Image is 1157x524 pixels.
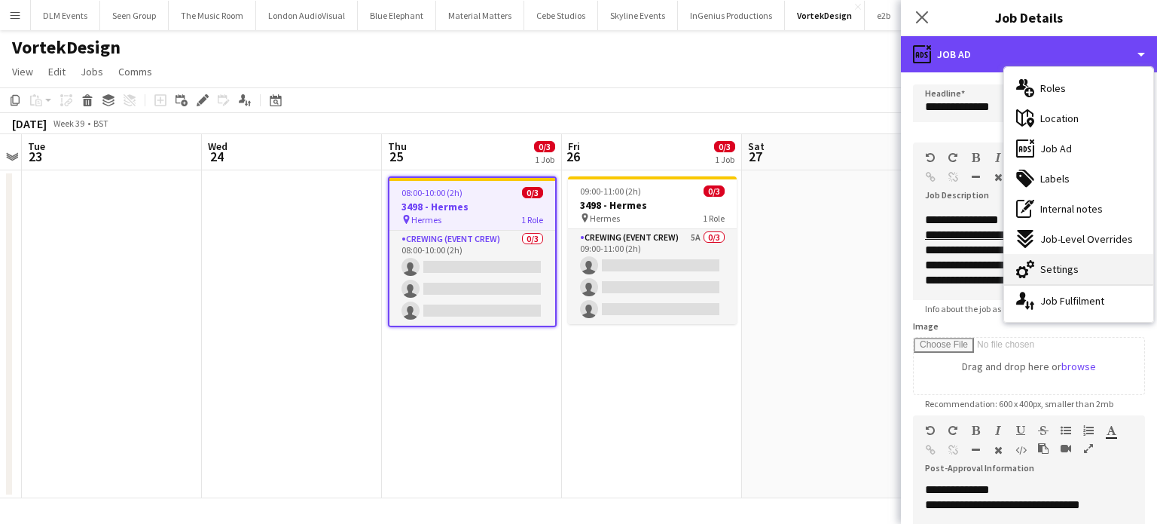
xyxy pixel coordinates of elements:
[1083,443,1094,455] button: Fullscreen
[970,424,981,437] button: Bold
[1040,202,1103,216] span: Internal notes
[590,213,620,224] span: Hermes
[81,65,103,78] span: Jobs
[12,116,47,131] div: [DATE]
[568,198,737,212] h3: 3498 - Hermes
[925,424,936,437] button: Undo
[913,303,1045,314] span: Info about the job as a whole
[31,1,100,30] button: DLM Events
[1061,424,1071,437] button: Unordered List
[386,148,407,165] span: 25
[521,214,543,225] span: 1 Role
[598,1,678,30] button: Skyline Events
[1004,286,1153,316] div: Job Fulfilment
[208,139,227,153] span: Wed
[534,141,555,152] span: 0/3
[389,231,555,326] app-card-role: Crewing (Event Crew)0/308:00-10:00 (2h)
[715,154,734,165] div: 1 Job
[746,148,765,165] span: 27
[913,398,1125,409] span: Recommendation: 600 x 400px, smaller than 2mb
[1038,443,1049,455] button: Paste as plain text
[535,154,554,165] div: 1 Job
[580,185,641,197] span: 09:00-11:00 (2h)
[1040,172,1070,185] span: Labels
[1106,424,1116,437] button: Text Color
[100,1,169,30] button: Seen Group
[75,62,109,81] a: Jobs
[1040,262,1079,276] span: Settings
[1040,112,1079,125] span: Location
[1015,444,1026,456] button: HTML Code
[714,141,735,152] span: 0/3
[411,214,441,225] span: Hermes
[524,1,598,30] button: Cebe Studios
[948,424,958,437] button: Redo
[42,62,72,81] a: Edit
[401,187,462,198] span: 08:00-10:00 (2h)
[256,1,358,30] button: London AudioVisual
[568,176,737,324] app-job-card: 09:00-11:00 (2h)0/33498 - Hermes Hermes1 RoleCrewing (Event Crew)5A0/309:00-11:00 (2h)
[206,148,227,165] span: 24
[993,444,1003,456] button: Clear Formatting
[28,139,45,153] span: Tue
[12,65,33,78] span: View
[993,152,1003,164] button: Italic
[26,148,45,165] span: 23
[993,424,1003,437] button: Italic
[704,185,725,197] span: 0/3
[1038,424,1049,437] button: Strikethrough
[93,118,108,129] div: BST
[948,152,958,164] button: Redo
[48,65,66,78] span: Edit
[12,36,121,59] h1: VortekDesign
[389,200,555,213] h3: 3498 - Hermes
[901,36,1157,72] div: Job Ad
[6,62,39,81] a: View
[50,118,87,129] span: Week 39
[748,139,765,153] span: Sat
[1061,443,1071,455] button: Insert video
[522,187,543,198] span: 0/3
[925,152,936,164] button: Undo
[436,1,524,30] button: Material Matters
[1040,81,1066,95] span: Roles
[566,148,580,165] span: 26
[1083,424,1094,437] button: Ordered List
[568,229,737,324] app-card-role: Crewing (Event Crew)5A0/309:00-11:00 (2h)
[1040,232,1133,246] span: Job-Level Overrides
[568,139,580,153] span: Fri
[388,139,407,153] span: Thu
[1015,424,1026,437] button: Underline
[993,171,1003,183] button: Clear Formatting
[970,444,981,456] button: Horizontal Line
[388,176,557,327] app-job-card: 08:00-10:00 (2h)0/33498 - Hermes Hermes1 RoleCrewing (Event Crew)0/308:00-10:00 (2h)
[785,1,865,30] button: VortekDesign
[118,65,152,78] span: Comms
[112,62,158,81] a: Comms
[678,1,785,30] button: InGenius Productions
[865,1,903,30] button: e2b
[970,152,981,164] button: Bold
[970,171,981,183] button: Horizontal Line
[169,1,256,30] button: The Music Room
[703,213,725,224] span: 1 Role
[901,8,1157,27] h3: Job Details
[1040,142,1072,155] span: Job Ad
[358,1,436,30] button: Blue Elephant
